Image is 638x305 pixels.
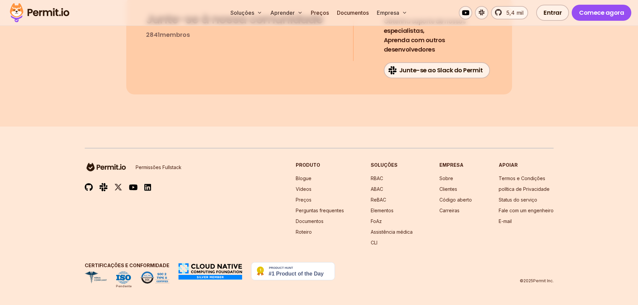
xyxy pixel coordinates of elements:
a: Fale com um engenheiro [499,208,554,213]
font: Permissões Fullstack [136,164,182,170]
button: Soluções [228,6,265,19]
a: Código aberto [439,197,472,203]
font: Aprenda com outros desenvolvedores [384,36,445,54]
a: Junte-se ao Slack do Permit [384,62,490,78]
a: ReBAC [371,197,386,203]
img: Twitter [114,183,122,192]
font: 5,4 mil [506,9,523,16]
font: Certificações e Conformidade [85,262,169,268]
img: Permit.io - Nunca mais crie permissões | Product Hunt [251,262,335,280]
a: Elementos [371,208,394,213]
img: ISO [116,272,131,284]
a: Vídeos [296,186,311,192]
font: Soluções [230,9,254,16]
font: Entrar [544,8,562,17]
img: Logotipo da permissão [7,1,72,24]
img: GitHub [85,183,93,192]
font: Empresa [377,9,399,16]
font: Permit Inc. [533,278,554,283]
a: ABAC [371,186,383,192]
font: Preços [311,9,329,16]
a: Assistência médica [371,229,413,235]
font: 2841 [146,30,160,39]
a: Comece agora [572,5,631,21]
img: folga [99,182,108,192]
img: YouTube [129,183,138,191]
font: membros [160,30,190,39]
a: CLI [371,240,377,245]
a: 5,4 mil [491,6,528,19]
img: HIPAA [85,272,107,284]
font: Apoiar [499,162,518,168]
a: Documentos [296,218,324,224]
font: Soluções [371,162,398,168]
font: Produto [296,162,320,168]
font: Aprender [270,9,295,16]
a: política de Privacidade [499,186,550,192]
font: Comece agora [579,8,624,17]
a: E-mail [499,218,512,224]
a: Entrar [536,5,569,21]
font: © [520,278,523,283]
button: Empresa [374,6,410,19]
button: Aprender [268,6,305,19]
font: Pendente [116,284,132,288]
a: Sobre [439,175,453,181]
a: Status do serviço [499,197,537,203]
a: Clientes [439,186,457,192]
a: Blogue [296,175,311,181]
a: Roteiro [296,229,312,235]
a: Termos e Condições [499,175,545,181]
a: RBAC [371,175,383,181]
font: 2025 [523,278,533,283]
img: logotipo [85,162,128,172]
a: Carreiras [439,208,459,213]
a: Perguntas frequentes [296,208,344,213]
a: Documentos [334,6,371,19]
a: Preços [308,6,332,19]
font: Empresa [439,162,464,168]
a: Preços [296,197,311,203]
font: Documentos [337,9,369,16]
img: SOC [141,272,169,284]
a: FoAz [371,218,382,224]
img: LinkedIn [144,183,151,191]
